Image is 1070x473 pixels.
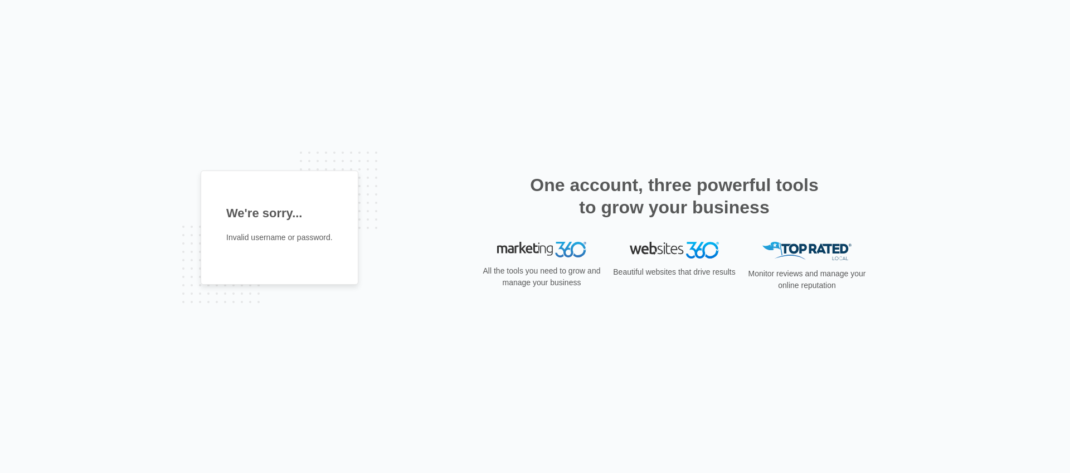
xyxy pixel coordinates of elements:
[527,174,822,218] h2: One account, three powerful tools to grow your business
[479,265,604,289] p: All the tools you need to grow and manage your business
[745,268,869,291] p: Monitor reviews and manage your online reputation
[497,242,586,257] img: Marketing 360
[226,204,333,222] h1: We're sorry...
[762,242,852,260] img: Top Rated Local
[630,242,719,258] img: Websites 360
[612,266,737,278] p: Beautiful websites that drive results
[226,232,333,243] p: Invalid username or password.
